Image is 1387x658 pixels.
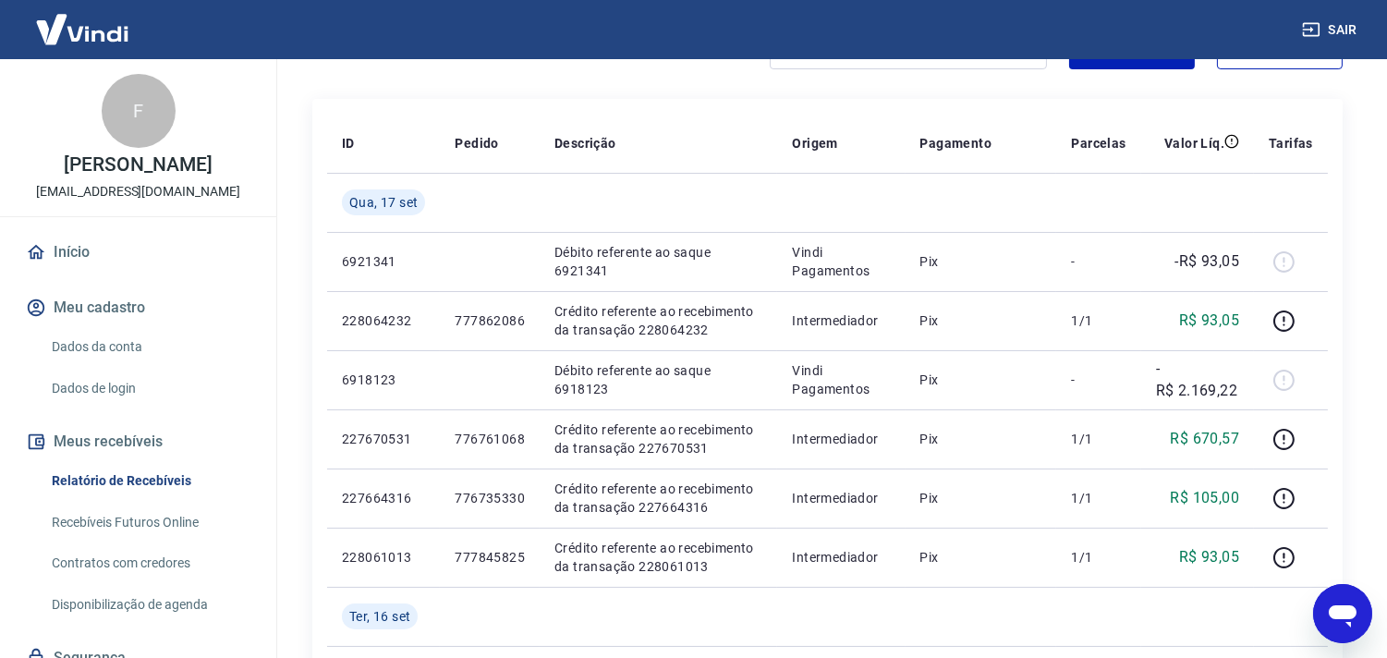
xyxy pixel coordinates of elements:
[455,134,498,152] p: Pedido
[44,328,254,366] a: Dados da conta
[455,548,525,567] p: 777845825
[792,243,890,280] p: Vindi Pagamentos
[349,607,410,626] span: Ter, 16 set
[44,586,254,624] a: Disponibilização de agenda
[64,155,212,175] p: [PERSON_NAME]
[1071,134,1125,152] p: Parcelas
[920,252,1042,271] p: Pix
[1071,311,1125,330] p: 1/1
[342,311,425,330] p: 228064232
[36,182,240,201] p: [EMAIL_ADDRESS][DOMAIN_NAME]
[792,548,890,567] p: Intermediador
[455,489,525,507] p: 776735330
[920,430,1042,448] p: Pix
[1313,584,1372,643] iframe: Botão para abrir a janela de mensagens
[554,539,762,576] p: Crédito referente ao recebimento da transação 228061013
[44,544,254,582] a: Contratos com credores
[920,311,1042,330] p: Pix
[792,489,890,507] p: Intermediador
[1179,310,1239,332] p: R$ 93,05
[1071,489,1125,507] p: 1/1
[22,1,142,57] img: Vindi
[342,134,355,152] p: ID
[342,252,425,271] p: 6921341
[792,311,890,330] p: Intermediador
[920,371,1042,389] p: Pix
[920,548,1042,567] p: Pix
[1171,428,1240,450] p: R$ 670,57
[920,489,1042,507] p: Pix
[22,421,254,462] button: Meus recebíveis
[44,504,254,542] a: Recebíveis Futuros Online
[1071,252,1125,271] p: -
[342,430,425,448] p: 227670531
[554,302,762,339] p: Crédito referente ao recebimento da transação 228064232
[792,430,890,448] p: Intermediador
[455,430,525,448] p: 776761068
[22,287,254,328] button: Meu cadastro
[792,361,890,398] p: Vindi Pagamentos
[44,462,254,500] a: Relatório de Recebíveis
[1175,250,1240,273] p: -R$ 93,05
[554,134,616,152] p: Descrição
[1164,134,1224,152] p: Valor Líq.
[1179,546,1239,568] p: R$ 93,05
[554,243,762,280] p: Débito referente ao saque 6921341
[44,370,254,408] a: Dados de login
[455,311,525,330] p: 777862086
[1071,430,1125,448] p: 1/1
[342,371,425,389] p: 6918123
[349,193,418,212] span: Qua, 17 set
[22,232,254,273] a: Início
[1269,134,1313,152] p: Tarifas
[342,548,425,567] p: 228061013
[554,420,762,457] p: Crédito referente ao recebimento da transação 227670531
[1071,548,1125,567] p: 1/1
[1171,487,1240,509] p: R$ 105,00
[102,74,176,148] div: F
[342,489,425,507] p: 227664316
[1156,358,1239,402] p: -R$ 2.169,22
[920,134,992,152] p: Pagamento
[1071,371,1125,389] p: -
[792,134,837,152] p: Origem
[554,480,762,517] p: Crédito referente ao recebimento da transação 227664316
[1298,13,1365,47] button: Sair
[554,361,762,398] p: Débito referente ao saque 6918123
